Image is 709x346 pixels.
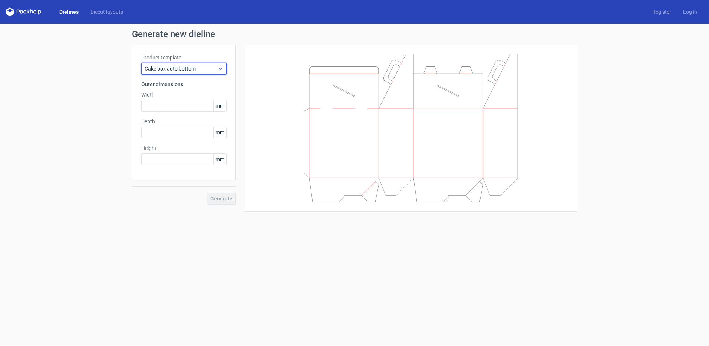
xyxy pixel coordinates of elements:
label: Width [141,91,227,98]
span: mm [213,100,226,111]
span: Cake box auto bottom [145,65,218,72]
label: Product template [141,54,227,61]
span: mm [213,154,226,165]
h3: Outer dimensions [141,81,227,88]
label: Depth [141,118,227,125]
a: Dielines [53,8,85,16]
a: Diecut layouts [85,8,129,16]
h1: Generate new dieline [132,30,577,39]
span: mm [213,127,226,138]
a: Log in [677,8,703,16]
a: Register [646,8,677,16]
label: Height [141,144,227,152]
